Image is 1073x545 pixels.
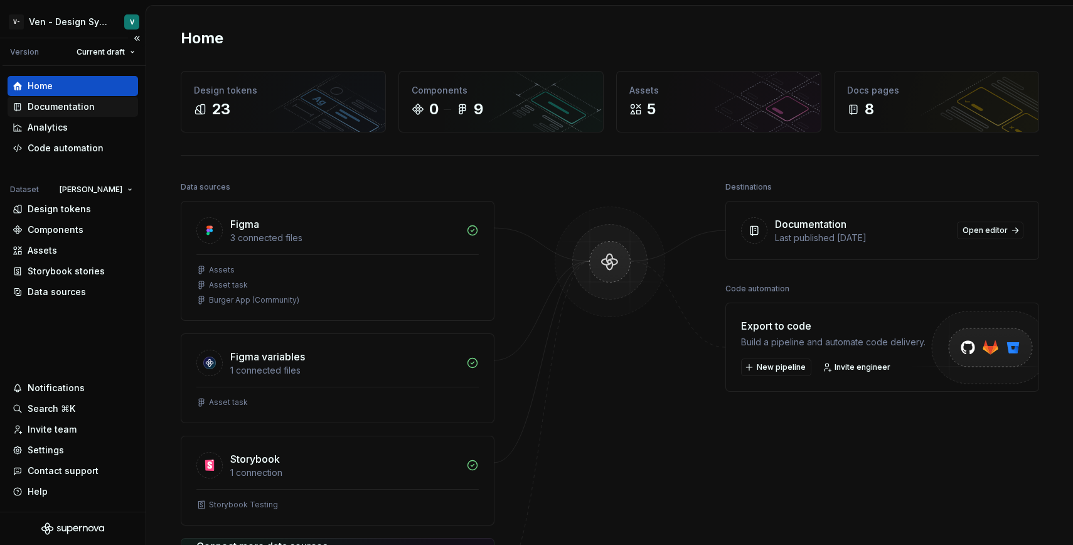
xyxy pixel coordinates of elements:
[8,461,138,481] button: Contact support
[28,265,105,278] div: Storybook stories
[181,28,223,48] h2: Home
[725,178,772,196] div: Destinations
[28,465,99,477] div: Contact support
[429,99,439,119] div: 0
[181,178,230,196] div: Data sources
[8,240,138,261] a: Assets
[725,280,789,298] div: Code automation
[128,30,146,47] button: Collapse sidebar
[28,444,64,456] div: Settings
[28,402,75,415] div: Search ⌘K
[835,362,890,372] span: Invite engineer
[474,99,483,119] div: 9
[230,364,459,377] div: 1 connected files
[230,349,305,364] div: Figma variables
[8,440,138,460] a: Settings
[230,451,280,467] div: Storybook
[957,222,1023,239] a: Open editor
[209,500,278,510] div: Storybook Testing
[10,47,39,57] div: Version
[181,71,386,132] a: Design tokens23
[8,117,138,138] a: Analytics
[209,397,248,407] div: Asset task
[963,225,1008,235] span: Open editor
[230,217,259,232] div: Figma
[819,359,896,376] a: Invite engineer
[181,201,494,321] a: Figma3 connected filesAssetsAsset taskBurger App (Community)
[209,295,299,305] div: Burger App (Community)
[412,84,590,97] div: Components
[209,265,235,275] div: Assets
[28,80,53,92] div: Home
[181,436,494,526] a: Storybook1 connectionStorybook Testing
[209,280,248,290] div: Asset task
[41,522,104,535] svg: Supernova Logo
[8,76,138,96] a: Home
[28,244,57,257] div: Assets
[28,382,85,394] div: Notifications
[8,399,138,419] button: Search ⌘K
[647,99,656,119] div: 5
[3,8,143,35] button: V-Ven - Design System TestV
[54,181,138,198] button: [PERSON_NAME]
[9,14,24,30] div: V-
[8,282,138,302] a: Data sources
[77,47,125,57] span: Current draft
[847,84,1026,97] div: Docs pages
[28,286,86,298] div: Data sources
[398,71,604,132] a: Components09
[181,333,494,423] a: Figma variables1 connected filesAsset task
[29,16,109,28] div: Ven - Design System Test
[71,43,141,61] button: Current draft
[775,232,949,244] div: Last published [DATE]
[28,100,95,113] div: Documentation
[230,467,459,479] div: 1 connection
[8,419,138,440] a: Invite team
[757,362,806,372] span: New pipeline
[741,359,811,376] button: New pipeline
[10,185,39,195] div: Dataset
[8,97,138,117] a: Documentation
[230,232,459,244] div: 3 connected files
[741,318,926,333] div: Export to code
[834,71,1039,132] a: Docs pages8
[130,17,134,27] div: V
[775,217,846,232] div: Documentation
[211,99,230,119] div: 23
[8,199,138,219] a: Design tokens
[28,203,91,215] div: Design tokens
[629,84,808,97] div: Assets
[28,121,68,134] div: Analytics
[60,185,122,195] span: [PERSON_NAME]
[194,84,373,97] div: Design tokens
[28,142,104,154] div: Code automation
[8,482,138,502] button: Help
[616,71,821,132] a: Assets5
[741,336,926,348] div: Build a pipeline and automate code delivery.
[28,423,77,436] div: Invite team
[8,138,138,158] a: Code automation
[8,261,138,281] a: Storybook stories
[8,220,138,240] a: Components
[865,99,874,119] div: 8
[8,378,138,398] button: Notifications
[28,485,48,498] div: Help
[28,224,83,236] div: Components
